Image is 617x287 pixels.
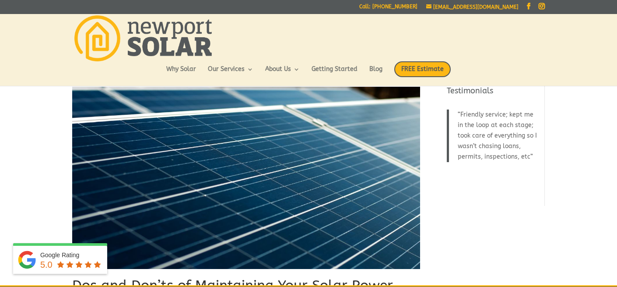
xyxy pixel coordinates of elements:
[40,251,103,259] div: Google Rating
[447,85,539,101] h4: Testimonials
[74,15,212,61] img: Newport Solar | Solar Energy Optimized.
[394,61,451,77] span: FREE Estimate
[394,61,451,86] a: FREE Estimate
[312,66,358,81] a: Getting Started
[265,66,300,81] a: About Us
[208,66,253,81] a: Our Services
[426,4,519,10] a: [EMAIL_ADDRESS][DOMAIN_NAME]
[166,66,196,81] a: Why Solar
[72,87,420,269] img: Dos and Don'ts of Maintaining Your Solar Power System
[40,260,53,269] span: 5.0
[359,4,417,13] a: Call: [PHONE_NUMBER]
[369,66,382,81] a: Blog
[447,110,539,162] blockquote: Friendly service; kept me in the loop at each stage; took care of everything so I wasn’t chasing ...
